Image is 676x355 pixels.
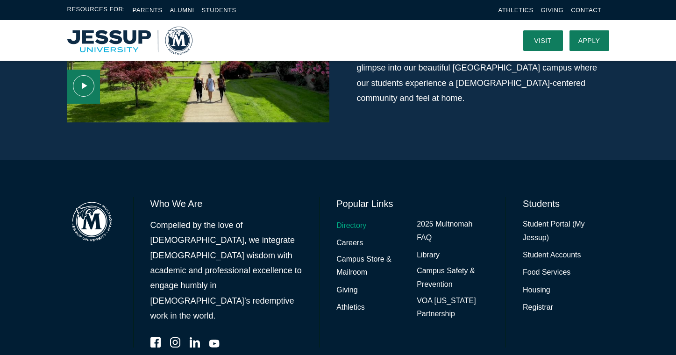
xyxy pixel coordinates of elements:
a: Parents [133,7,163,14]
img: Multnomah University Logo [67,27,192,55]
a: Registrar [523,301,553,314]
span: Resources For: [67,5,125,15]
a: VOA [US_STATE] Partnership [417,294,489,321]
a: Instagram [170,337,180,348]
a: Contact [571,7,601,14]
a: Apply [569,30,609,51]
a: Campus Safety & Prevention [417,264,489,291]
h6: Popular Links [336,197,489,210]
a: Visit [523,30,563,51]
h6: Students [523,197,609,210]
a: Athletics [498,7,534,14]
a: Student Accounts [523,248,581,262]
a: LinkedIn [190,337,200,348]
a: Home [67,27,192,55]
img: Multnomah Campus of Jessup University logo [67,197,116,246]
a: Athletics [336,301,364,314]
a: Student Portal (My Jessup) [523,218,609,245]
a: Students [202,7,236,14]
a: Food Services [523,266,570,279]
a: YouTube [209,337,220,348]
a: Library [417,248,440,262]
a: 2025 Multnomah FAQ [417,218,489,245]
a: Giving [541,7,564,14]
a: Alumni [170,7,194,14]
a: Housing [523,284,550,297]
a: Facebook [150,337,161,348]
h6: Who We Are [150,197,303,210]
a: Careers [336,236,363,250]
a: Directory [336,219,366,233]
p: Compelled by the love of [DEMOGRAPHIC_DATA], we integrate [DEMOGRAPHIC_DATA] wisdom with academic... [150,218,303,324]
a: Giving [336,284,357,297]
a: Campus Store & Mailroom [336,253,408,280]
